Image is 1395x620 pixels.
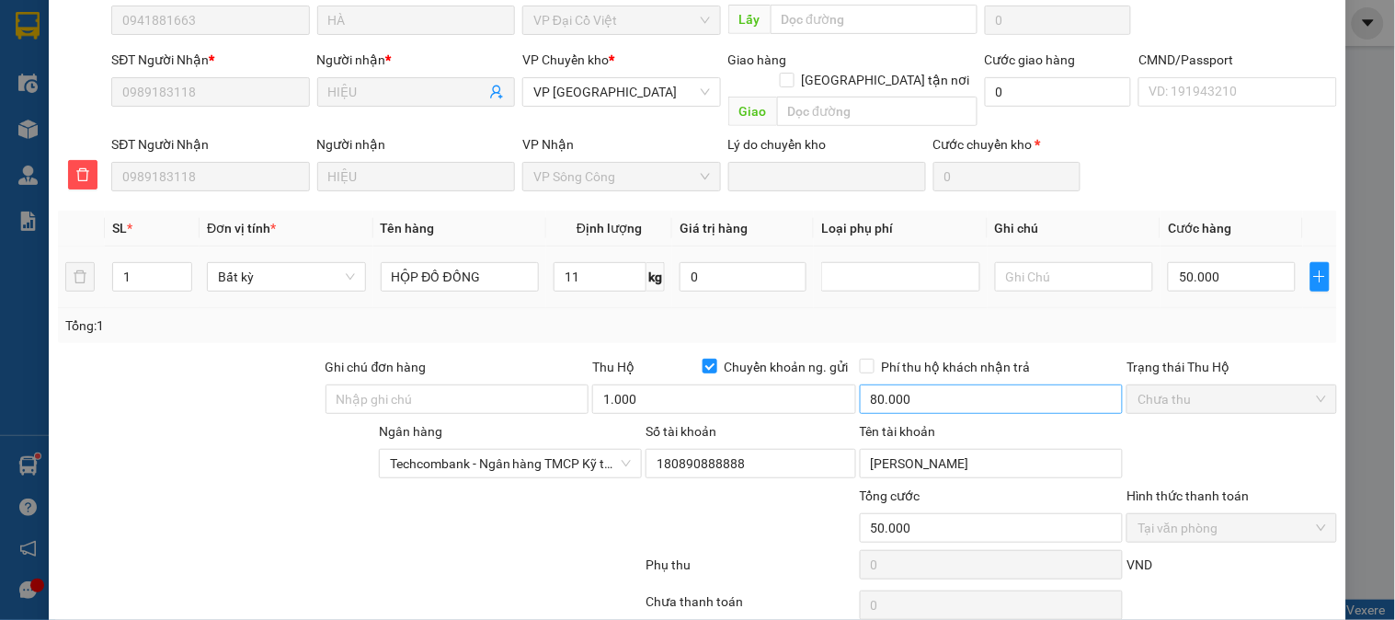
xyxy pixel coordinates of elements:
label: Ghi chú đơn hàng [326,360,427,374]
span: Chuyển khoản ng. gửi [717,357,856,377]
div: Phụ thu [644,555,857,587]
button: plus [1310,262,1330,292]
th: Loại phụ phí [814,211,988,247]
span: delete [69,167,97,182]
span: Tại văn phòng [1138,514,1325,542]
span: Lấy [728,5,771,34]
span: Tổng cước [860,488,920,503]
span: Giao hàng [728,52,787,67]
span: Phí thu hộ khách nhận trả [875,357,1038,377]
div: Người nhận [317,50,515,70]
input: Ghi Chú [995,262,1154,292]
span: Giao [728,97,777,126]
input: Số tài khoản [646,449,855,478]
span: plus [1311,270,1329,284]
input: Dọc đường [771,5,978,34]
div: CMND/Passport [1138,50,1336,70]
button: delete [65,262,95,292]
div: Tổng: 1 [65,316,540,336]
div: SĐT Người Nhận [111,50,309,70]
span: Techcombank - Ngân hàng TMCP Kỹ thương Việt Nam [390,450,632,477]
div: Cước chuyển kho [933,134,1081,155]
label: Ngân hàng [379,424,442,439]
span: kg [646,262,665,292]
span: SL [112,221,127,235]
span: [GEOGRAPHIC_DATA] tận nơi [795,70,978,90]
span: Cước hàng [1168,221,1231,235]
input: Cước lấy hàng [985,6,1132,35]
input: VD: Bàn, Ghế [381,262,540,292]
div: VP Nhận [522,134,720,155]
span: VP Chuyển kho [522,52,609,67]
th: Ghi chú [988,211,1161,247]
span: Giá trị hàng [680,221,748,235]
span: Thu Hộ [592,360,635,374]
input: Cước giao hàng [985,77,1132,107]
div: Lý do chuyển kho [728,134,926,155]
span: Bất kỳ [218,263,355,291]
div: Trạng thái Thu Hộ [1126,357,1336,377]
span: Tên hàng [381,221,435,235]
button: delete [68,160,97,189]
input: Dọc đường [777,97,978,126]
label: Hình thức thanh toán [1126,488,1249,503]
span: VP Sông Công [533,163,709,190]
div: SĐT Người Nhận [111,134,309,155]
span: Chưa thu [1138,385,1325,413]
span: VND [1126,557,1152,572]
span: VP Yên Bình [533,78,709,106]
input: Tên tài khoản [860,449,1124,478]
span: user-add [489,85,504,99]
span: Đơn vị tính [207,221,276,235]
label: Tên tài khoản [860,424,936,439]
label: Số tài khoản [646,424,716,439]
span: Định lượng [577,221,642,235]
input: Ghi chú đơn hàng [326,385,589,414]
label: Cước giao hàng [985,52,1076,67]
span: VP Đại Cồ Việt [533,6,709,34]
div: Người nhận [317,134,515,155]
